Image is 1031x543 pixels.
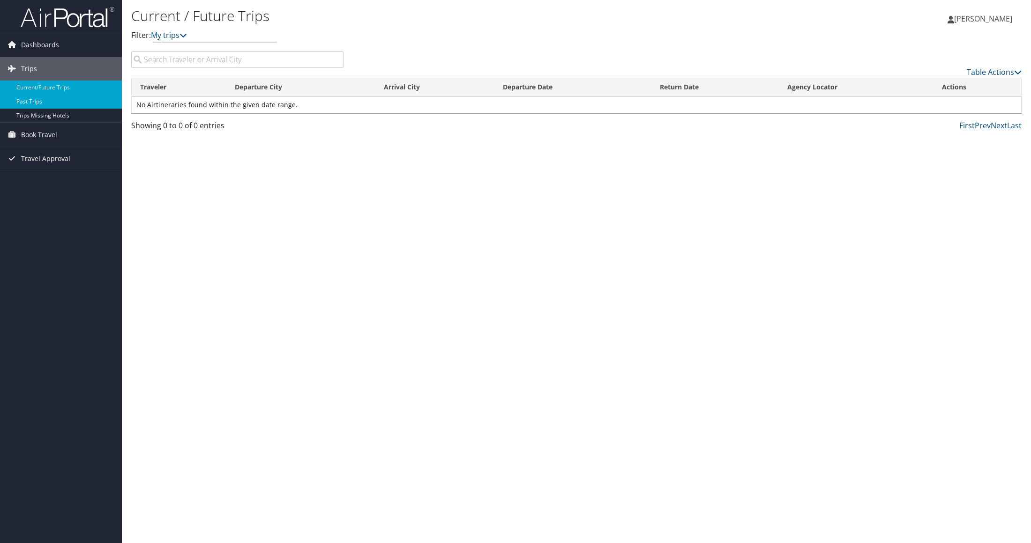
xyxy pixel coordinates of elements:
[975,120,991,131] a: Prev
[1007,120,1022,131] a: Last
[131,51,344,68] input: Search Traveler or Arrival City
[132,96,1021,113] td: No Airtineraries found within the given date range.
[21,57,37,81] span: Trips
[151,30,187,40] a: My trips
[991,120,1007,131] a: Next
[21,147,70,170] span: Travel Approval
[21,6,114,28] img: airportal-logo.png
[954,14,1012,24] span: [PERSON_NAME]
[131,29,725,42] p: Filter:
[967,67,1022,77] a: Table Actions
[21,33,59,57] span: Dashboards
[226,78,375,96] th: Departure City: activate to sort column ascending
[131,120,344,136] div: Showing 0 to 0 of 0 entries
[948,5,1022,33] a: [PERSON_NAME]
[651,78,779,96] th: Return Date: activate to sort column ascending
[779,78,934,96] th: Agency Locator: activate to sort column ascending
[959,120,975,131] a: First
[375,78,494,96] th: Arrival City: activate to sort column ascending
[21,123,57,147] span: Book Travel
[131,6,725,26] h1: Current / Future Trips
[494,78,651,96] th: Departure Date: activate to sort column descending
[132,78,226,96] th: Traveler: activate to sort column ascending
[934,78,1021,96] th: Actions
